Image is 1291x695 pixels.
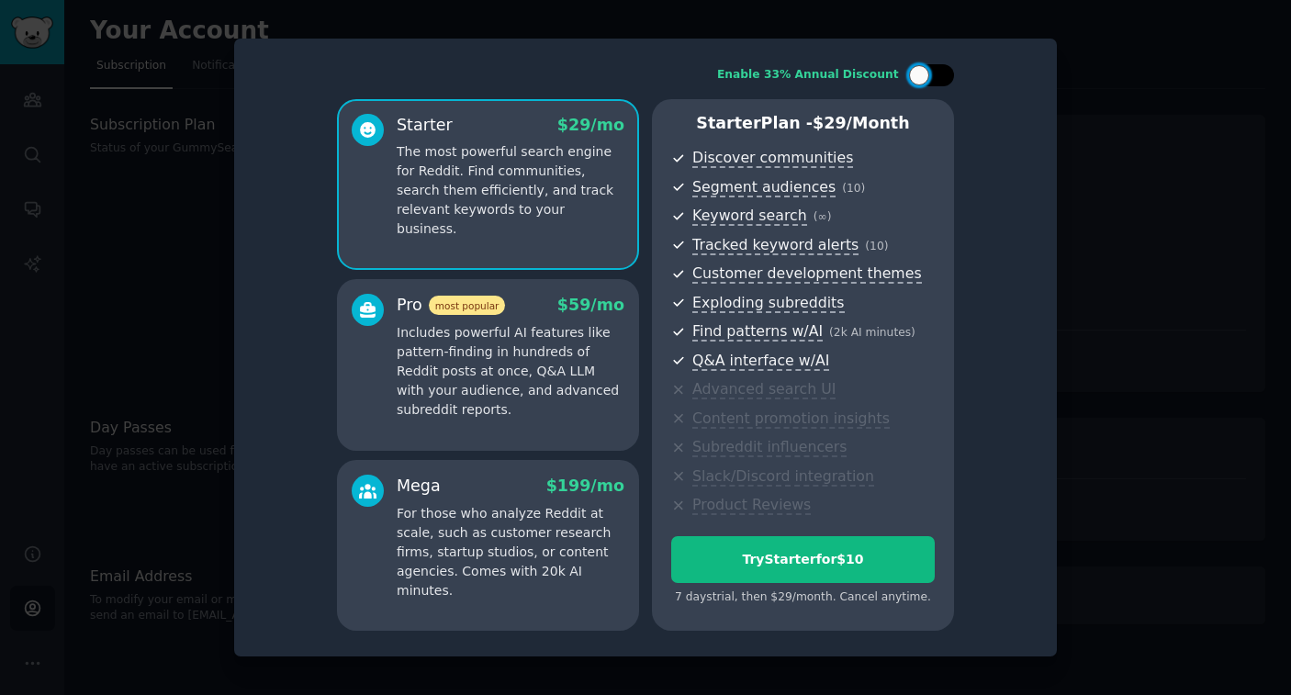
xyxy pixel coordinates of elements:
p: The most powerful search engine for Reddit. Find communities, search them efficiently, and track ... [397,142,624,239]
span: Exploding subreddits [692,294,844,313]
p: Includes powerful AI features like pattern-finding in hundreds of Reddit posts at once, Q&A LLM w... [397,323,624,420]
div: Mega [397,475,441,498]
span: Q&A interface w/AI [692,352,829,371]
span: Slack/Discord integration [692,467,874,487]
span: Segment audiences [692,178,836,197]
div: Pro [397,294,505,317]
span: Tracked keyword alerts [692,236,859,255]
span: Subreddit influencers [692,438,847,457]
span: Keyword search [692,207,807,226]
span: Find patterns w/AI [692,322,823,342]
span: $ 59 /mo [557,296,624,314]
div: Starter [397,114,453,137]
span: ( 10 ) [842,182,865,195]
span: Discover communities [692,149,853,168]
span: most popular [429,296,506,315]
p: Starter Plan - [671,112,935,135]
div: Enable 33% Annual Discount [717,67,899,84]
span: Product Reviews [692,496,811,515]
p: For those who analyze Reddit at scale, such as customer research firms, startup studios, or conte... [397,504,624,600]
span: ( ∞ ) [814,210,832,223]
span: $ 199 /mo [546,476,624,495]
span: $ 29 /month [813,114,910,132]
span: Advanced search UI [692,380,836,399]
div: Try Starter for $10 [672,550,934,569]
span: ( 2k AI minutes ) [829,326,915,339]
span: Content promotion insights [692,409,890,429]
button: TryStarterfor$10 [671,536,935,583]
span: Customer development themes [692,264,922,284]
div: 7 days trial, then $ 29 /month . Cancel anytime. [671,589,935,606]
span: $ 29 /mo [557,116,624,134]
span: ( 10 ) [865,240,888,252]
